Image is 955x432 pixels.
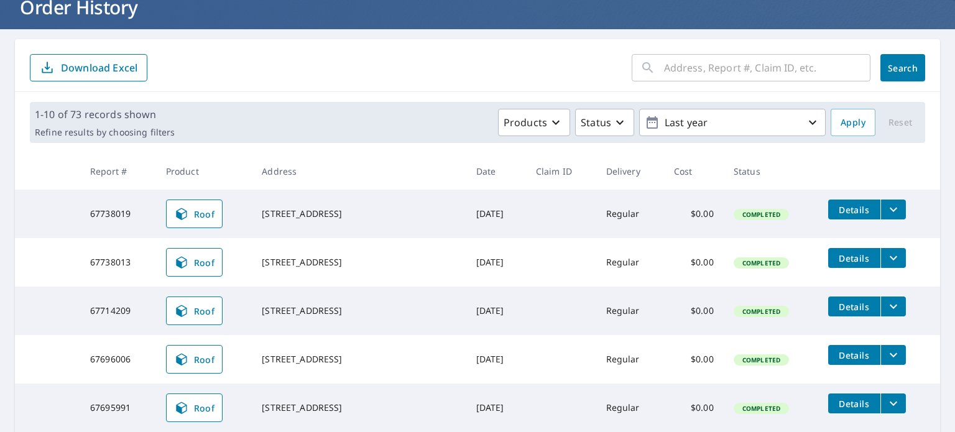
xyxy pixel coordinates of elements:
[735,356,788,364] span: Completed
[80,384,156,432] td: 67695991
[262,256,456,269] div: [STREET_ADDRESS]
[664,190,724,238] td: $0.00
[880,393,906,413] button: filesDropdownBtn-67695991
[660,112,805,134] p: Last year
[664,50,870,85] input: Address, Report #, Claim ID, etc.
[828,296,880,316] button: detailsBtn-67714209
[836,204,873,216] span: Details
[735,210,788,219] span: Completed
[526,153,596,190] th: Claim ID
[828,393,880,413] button: detailsBtn-67695991
[724,153,818,190] th: Status
[80,238,156,287] td: 67738013
[466,238,526,287] td: [DATE]
[596,190,664,238] td: Regular
[828,200,880,219] button: detailsBtn-67738019
[828,345,880,365] button: detailsBtn-67696006
[735,404,788,413] span: Completed
[466,384,526,432] td: [DATE]
[664,153,724,190] th: Cost
[735,259,788,267] span: Completed
[174,400,215,415] span: Roof
[639,109,826,136] button: Last year
[828,248,880,268] button: detailsBtn-67738013
[581,115,611,130] p: Status
[890,62,915,74] span: Search
[841,115,865,131] span: Apply
[498,109,570,136] button: Products
[836,252,873,264] span: Details
[466,190,526,238] td: [DATE]
[504,115,547,130] p: Products
[30,54,147,81] button: Download Excel
[664,384,724,432] td: $0.00
[466,335,526,384] td: [DATE]
[35,127,175,138] p: Refine results by choosing filters
[664,238,724,287] td: $0.00
[596,335,664,384] td: Regular
[166,345,223,374] a: Roof
[80,190,156,238] td: 67738019
[35,107,175,122] p: 1-10 of 73 records shown
[596,153,664,190] th: Delivery
[466,153,526,190] th: Date
[664,287,724,335] td: $0.00
[262,305,456,317] div: [STREET_ADDRESS]
[836,301,873,313] span: Details
[174,352,215,367] span: Roof
[80,153,156,190] th: Report #
[831,109,875,136] button: Apply
[156,153,252,190] th: Product
[596,384,664,432] td: Regular
[262,208,456,220] div: [STREET_ADDRESS]
[735,307,788,316] span: Completed
[174,206,215,221] span: Roof
[880,296,906,316] button: filesDropdownBtn-67714209
[596,287,664,335] td: Regular
[880,54,925,81] button: Search
[166,248,223,277] a: Roof
[80,335,156,384] td: 67696006
[61,61,137,75] p: Download Excel
[596,238,664,287] td: Regular
[174,303,215,318] span: Roof
[880,200,906,219] button: filesDropdownBtn-67738019
[252,153,466,190] th: Address
[166,393,223,422] a: Roof
[836,349,873,361] span: Details
[575,109,634,136] button: Status
[262,402,456,414] div: [STREET_ADDRESS]
[880,248,906,268] button: filesDropdownBtn-67738013
[174,255,215,270] span: Roof
[166,200,223,228] a: Roof
[166,296,223,325] a: Roof
[880,345,906,365] button: filesDropdownBtn-67696006
[836,398,873,410] span: Details
[80,287,156,335] td: 67714209
[466,287,526,335] td: [DATE]
[262,353,456,365] div: [STREET_ADDRESS]
[664,335,724,384] td: $0.00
